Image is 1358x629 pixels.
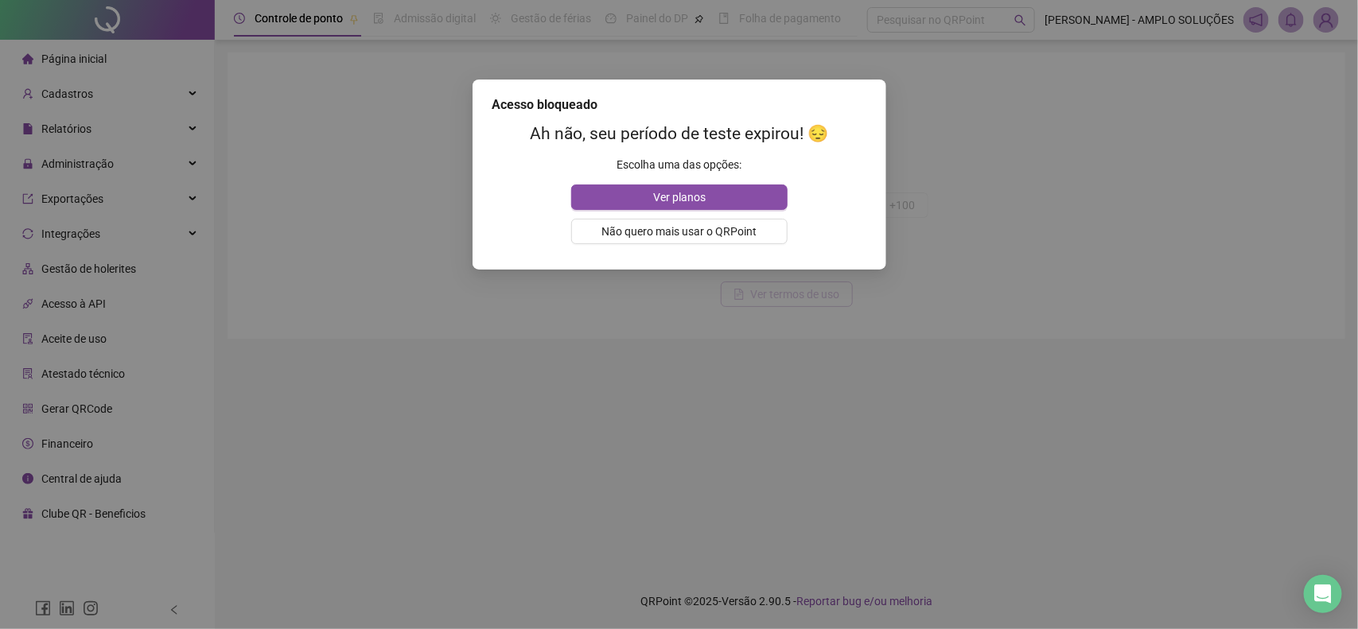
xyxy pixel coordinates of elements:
[492,156,867,173] p: Escolha uma das opções:
[653,188,706,206] span: Ver planos
[492,95,867,115] div: Acesso bloqueado
[1304,575,1342,613] div: Open Intercom Messenger
[492,121,867,147] h2: Ah não, seu período de teste expirou! 😔
[601,223,757,240] span: Não quero mais usar o QRPoint
[571,219,787,244] button: Não quero mais usar o QRPoint
[571,184,787,210] button: Ver planos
